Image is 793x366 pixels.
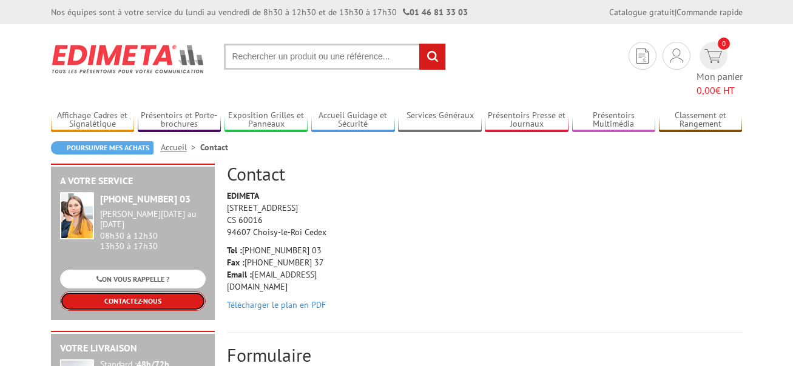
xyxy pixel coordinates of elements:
[224,110,308,130] a: Exposition Grilles et Panneaux
[677,7,743,18] a: Commande rapide
[704,49,722,63] img: devis rapide
[138,110,221,130] a: Présentoirs et Porte-brochures
[60,176,206,187] h2: A votre service
[227,190,342,238] p: [STREET_ADDRESS] CS 60016 94607 Choisy-le-Roi Cedex
[224,44,446,70] input: Rechercher un produit ou une référence...
[697,84,715,96] span: 0,00
[697,70,743,98] span: Mon panier
[227,269,252,280] strong: Email :
[398,110,482,130] a: Services Généraux
[227,164,743,184] h2: Contact
[485,110,569,130] a: Présentoirs Presse et Journaux
[697,84,743,98] span: € HT
[572,110,656,130] a: Présentoirs Multimédia
[718,38,730,50] span: 0
[227,190,259,201] strong: EDIMETA
[51,141,154,155] a: Poursuivre mes achats
[636,48,649,64] img: devis rapide
[419,44,445,70] input: rechercher
[100,193,191,205] strong: [PHONE_NUMBER] 03
[161,142,200,153] a: Accueil
[100,209,206,251] div: 08h30 à 12h30 13h30 à 17h30
[60,343,206,354] h2: Votre livraison
[227,345,743,365] h2: Formulaire
[51,6,468,18] div: Nos équipes sont à votre service du lundi au vendredi de 8h30 à 12h30 et de 13h30 à 17h30
[403,7,468,18] strong: 01 46 81 33 03
[51,36,206,81] img: Edimeta
[60,192,94,239] img: widget-service.jpg
[51,110,135,130] a: Affichage Cadres et Signalétique
[200,141,228,153] li: Contact
[609,6,743,18] div: |
[659,110,743,130] a: Classement et Rangement
[609,7,675,18] a: Catalogue gratuit
[227,244,342,293] p: [PHONE_NUMBER] 03 [PHONE_NUMBER] 37 [EMAIL_ADDRESS][DOMAIN_NAME]
[227,299,326,310] a: Télécharger le plan en PDF
[60,291,206,310] a: CONTACTEZ-NOUS
[60,270,206,288] a: ON VOUS RAPPELLE ?
[100,209,206,230] div: [PERSON_NAME][DATE] au [DATE]
[227,257,245,268] strong: Fax :
[311,110,395,130] a: Accueil Guidage et Sécurité
[227,245,242,256] strong: Tel :
[697,42,743,98] a: devis rapide 0 Mon panier 0,00€ HT
[670,48,683,63] img: devis rapide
